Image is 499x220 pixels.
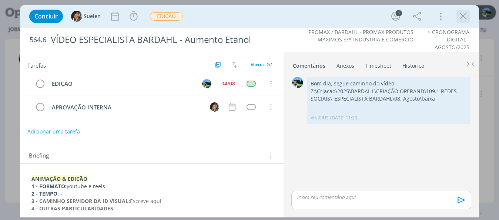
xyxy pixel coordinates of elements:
span: [DATE] 11:20 [330,115,357,121]
span: Abertas 2/2 [251,62,272,67]
a: Timesheet [365,59,392,70]
img: V [202,79,211,88]
a: Histórico [402,59,425,70]
strong: ANIMAÇÃO & EDICÃO [31,175,87,182]
div: Anexos [336,62,354,70]
strong: 2 - TEMPO: [31,190,59,197]
button: SSuelen [71,11,101,22]
a: CRONOGRAMA DIGITAL - AGOSTO/2025 [432,28,469,51]
span: Concluir [34,13,58,19]
span: Tarefas [27,60,46,69]
img: V [292,77,303,88]
strong: 1 - FORMATO: [31,183,67,190]
button: Concluir [29,10,63,23]
button: Adicionar uma tarefa [27,125,80,138]
div: VÍDEO ESPECIALISTA BARDAHL - Aumento Etanol [48,31,283,49]
span: - [60,190,62,197]
span: Briefing [29,151,49,161]
div: APROVAÇÃO INTERNA [49,103,203,112]
p: Z:\Criacao\2025\BARDAHL\CRIAÇÃO OPERAND\109.1 REDES SOCIAIS\_ESPECIALISTA BARDAHL\08. Agosto\baixa [311,88,467,103]
div: 04/08 [221,81,235,86]
button: S [209,101,220,112]
span: Escreve aqui [130,197,161,204]
p: VINICIUS [311,115,329,121]
span: 564.6 [30,36,46,44]
strong: 4 - OUTRAS PARTICULARIDADES: [31,205,115,212]
div: dialog [20,5,479,217]
img: S [71,11,82,22]
img: arrow-down-up.svg [232,61,237,68]
div: EDIÇÃO [49,79,195,88]
button: V [201,78,212,89]
button: 1 [390,10,402,22]
div: 1 [396,10,402,16]
a: Comentários [292,59,326,70]
a: PROMAX / BARDAHL - PROMAX PRODUTOS MÁXIMOS S/A INDÚSTRIA E COMÉRCIO [308,28,413,43]
button: EDIÇÃO [150,12,183,21]
strong: 3 - CAMINHO SERVIDOR DA ID VISUAL: [31,197,130,204]
p: youtube e reels [31,183,272,190]
p: Bom dia, segue caminho do vídeo! [311,80,467,87]
span: Suelen [84,14,101,19]
img: S [210,102,219,112]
